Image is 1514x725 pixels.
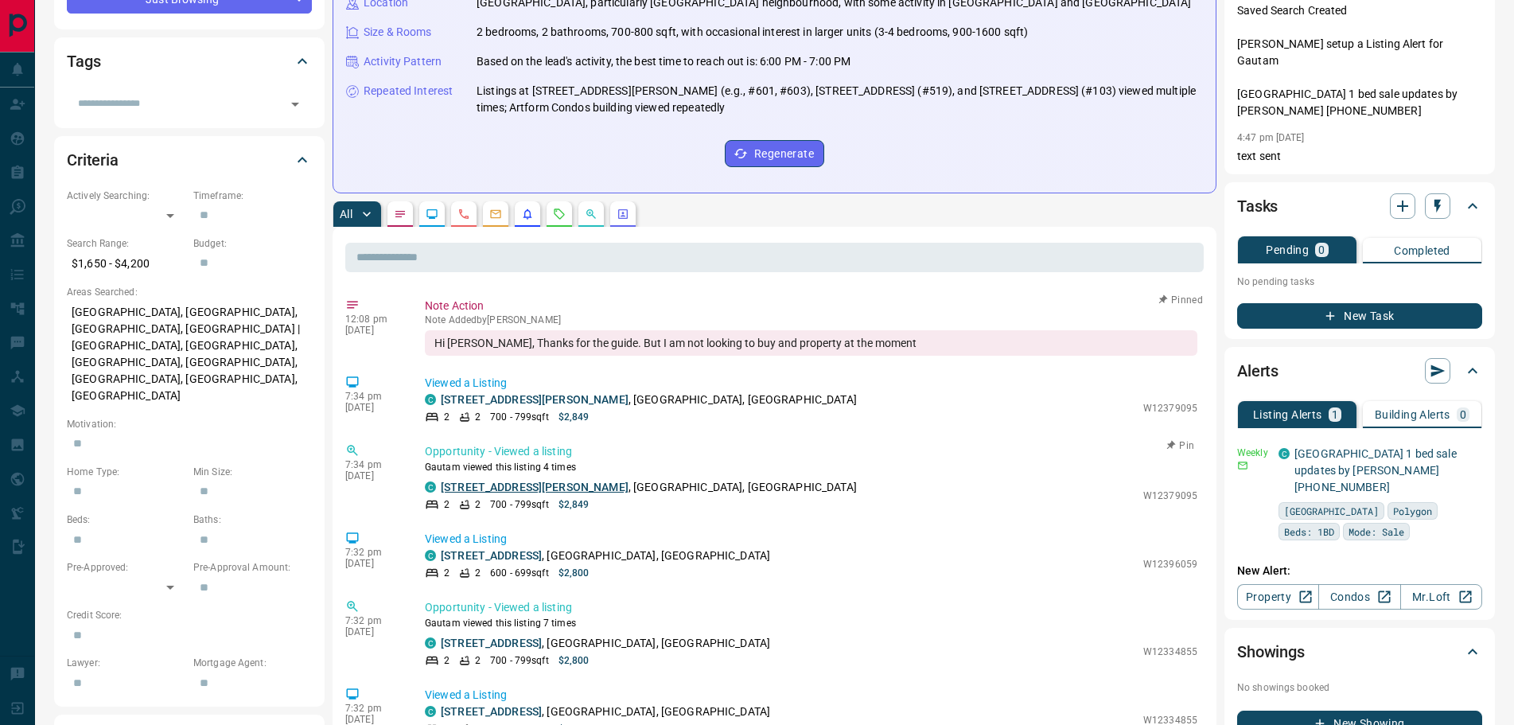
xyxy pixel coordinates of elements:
[67,42,312,80] div: Tags
[559,566,590,580] p: $2,800
[1400,584,1482,610] a: Mr.Loft
[425,375,1197,392] p: Viewed a Listing
[67,417,312,431] p: Motivation:
[193,656,312,670] p: Mortgage Agent:
[345,703,401,714] p: 7:32 pm
[441,549,542,562] a: [STREET_ADDRESS]
[1158,439,1204,453] button: Pin
[394,208,407,220] svg: Notes
[193,560,312,575] p: Pre-Approval Amount:
[425,637,436,649] div: condos.ca
[477,24,1028,41] p: 2 bedrooms, 2 bathrooms, 700-800 sqft, with occasional interest in larger units (3-4 bedrooms, 90...
[1237,187,1482,225] div: Tasks
[559,497,590,512] p: $2,849
[1143,489,1197,503] p: W12379095
[1294,447,1457,493] a: [GEOGRAPHIC_DATA] 1 bed sale updates by [PERSON_NAME] [PHONE_NUMBER]
[490,653,548,668] p: 700 - 799 sqft
[441,392,857,408] p: , [GEOGRAPHIC_DATA], [GEOGRAPHIC_DATA]
[67,189,185,203] p: Actively Searching:
[444,566,450,580] p: 2
[444,497,450,512] p: 2
[345,391,401,402] p: 7:34 pm
[425,706,436,717] div: condos.ca
[67,147,119,173] h2: Criteria
[1158,293,1204,307] button: Pinned
[1266,244,1309,255] p: Pending
[1237,132,1305,143] p: 4:47 pm [DATE]
[345,459,401,470] p: 7:34 pm
[193,189,312,203] p: Timeframe:
[444,410,450,424] p: 2
[1237,358,1279,384] h2: Alerts
[67,236,185,251] p: Search Range:
[193,236,312,251] p: Budget:
[425,330,1197,356] div: Hi [PERSON_NAME], Thanks for the guide. But I am not looking to buy and property at the moment
[345,402,401,413] p: [DATE]
[1237,680,1482,695] p: No showings booked
[441,481,629,493] a: [STREET_ADDRESS][PERSON_NAME]
[345,714,401,725] p: [DATE]
[617,208,629,220] svg: Agent Actions
[1394,245,1450,256] p: Completed
[444,653,450,668] p: 2
[345,325,401,336] p: [DATE]
[67,49,100,74] h2: Tags
[1237,446,1269,460] p: Weekly
[475,410,481,424] p: 2
[345,558,401,569] p: [DATE]
[1318,584,1400,610] a: Condos
[477,83,1203,116] p: Listings at [STREET_ADDRESS][PERSON_NAME] (e.g., #601, #603), [STREET_ADDRESS] (#519), and [STREE...
[1143,645,1197,659] p: W12334855
[441,635,770,652] p: , [GEOGRAPHIC_DATA], [GEOGRAPHIC_DATA]
[1237,148,1482,165] p: text sent
[1460,409,1466,420] p: 0
[1332,409,1338,420] p: 1
[425,460,1197,474] p: Gautam viewed this listing 4 times
[490,566,548,580] p: 600 - 699 sqft
[193,465,312,479] p: Min Size:
[1237,270,1482,294] p: No pending tasks
[340,209,352,220] p: All
[1237,2,1482,119] p: Saved Search Created [PERSON_NAME] setup a Listing Alert for Gautam [GEOGRAPHIC_DATA] 1 bed sale ...
[1237,193,1278,219] h2: Tasks
[1349,524,1404,540] span: Mode: Sale
[1143,401,1197,415] p: W12379095
[1253,409,1322,420] p: Listing Alerts
[67,656,185,670] p: Lawyer:
[553,208,566,220] svg: Requests
[1318,244,1325,255] p: 0
[284,93,306,115] button: Open
[425,687,1197,704] p: Viewed a Listing
[1143,557,1197,571] p: W12396059
[521,208,534,220] svg: Listing Alerts
[1237,352,1482,390] div: Alerts
[425,394,436,405] div: condos.ca
[475,653,481,668] p: 2
[345,547,401,558] p: 7:32 pm
[425,443,1197,460] p: Opportunity - Viewed a listing
[1237,633,1482,671] div: Showings
[67,560,185,575] p: Pre-Approved:
[441,705,542,718] a: [STREET_ADDRESS]
[67,141,312,179] div: Criteria
[1284,524,1334,540] span: Beds: 1BD
[1237,563,1482,579] p: New Alert:
[345,470,401,481] p: [DATE]
[1237,460,1248,471] svg: Email
[425,616,1197,630] p: Gautam viewed this listing 7 times
[1375,409,1450,420] p: Building Alerts
[1279,448,1290,459] div: condos.ca
[1284,503,1379,519] span: [GEOGRAPHIC_DATA]
[490,497,548,512] p: 700 - 799 sqft
[725,140,824,167] button: Regenerate
[1393,503,1432,519] span: Polygon
[585,208,597,220] svg: Opportunities
[441,704,770,720] p: , [GEOGRAPHIC_DATA], [GEOGRAPHIC_DATA]
[345,626,401,637] p: [DATE]
[441,479,857,496] p: , [GEOGRAPHIC_DATA], [GEOGRAPHIC_DATA]
[475,497,481,512] p: 2
[441,637,542,649] a: [STREET_ADDRESS]
[67,251,185,277] p: $1,650 - $4,200
[345,615,401,626] p: 7:32 pm
[425,550,436,561] div: condos.ca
